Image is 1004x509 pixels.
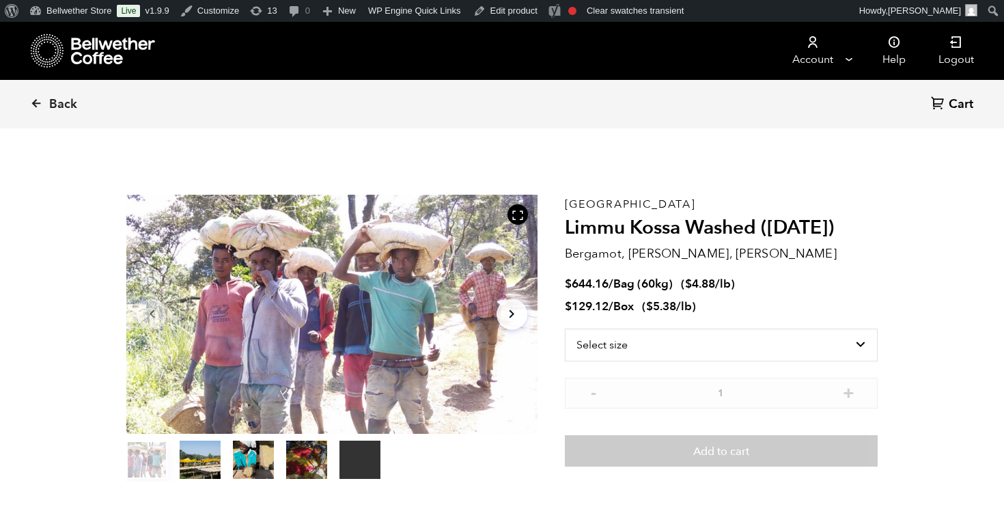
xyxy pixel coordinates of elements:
div: Focus keyphrase not set [568,7,576,15]
span: Bag (60kg) [613,276,673,292]
span: $ [565,299,572,314]
span: /lb [676,299,692,314]
bdi: 4.88 [685,276,715,292]
span: /lb [715,276,731,292]
bdi: 129.12 [565,299,609,314]
button: + [840,385,857,398]
a: Logout [922,22,990,80]
button: - [585,385,602,398]
button: Add to cart [565,435,878,467]
bdi: 644.16 [565,276,609,292]
span: / [609,299,613,314]
bdi: 5.38 [646,299,676,314]
span: Cart [949,96,973,113]
a: Live [117,5,140,17]
span: $ [565,276,572,292]
span: ( ) [642,299,696,314]
span: [PERSON_NAME] [888,5,961,16]
a: Cart [931,96,977,114]
span: Back [49,96,77,113]
h2: Limmu Kossa Washed ([DATE]) [565,217,878,240]
span: ( ) [681,276,735,292]
span: / [609,276,613,292]
span: $ [685,276,692,292]
span: Box [613,299,634,314]
a: Help [866,22,922,80]
p: Bergamot, [PERSON_NAME], [PERSON_NAME] [565,245,878,263]
video: Your browser does not support the video tag. [339,441,380,479]
span: $ [646,299,653,314]
a: Account [770,22,854,80]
